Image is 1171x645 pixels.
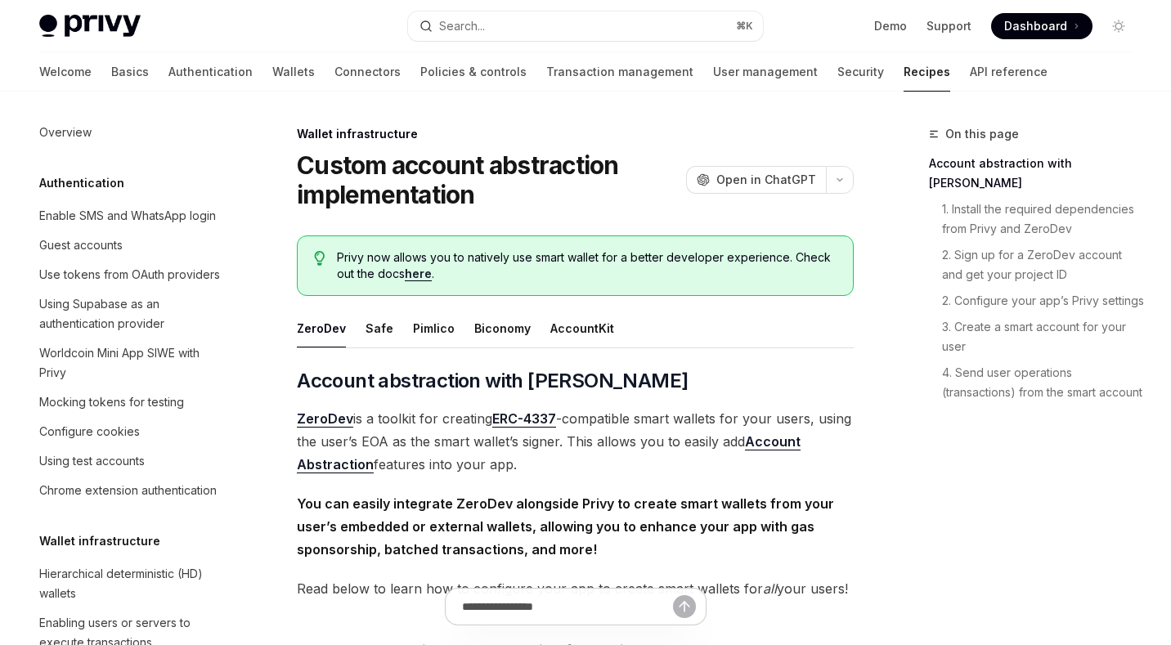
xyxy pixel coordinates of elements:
[408,11,764,41] button: Search...⌘K
[26,559,236,608] a: Hierarchical deterministic (HD) wallets
[26,446,236,476] a: Using test accounts
[26,201,236,231] a: Enable SMS and WhatsApp login
[673,595,696,618] button: Send message
[926,18,971,34] a: Support
[168,52,253,92] a: Authentication
[546,52,693,92] a: Transaction management
[272,52,315,92] a: Wallets
[297,577,854,600] span: Read below to learn how to configure your app to create smart wallets for your users!
[39,564,226,603] div: Hierarchical deterministic (HD) wallets
[439,16,485,36] div: Search...
[736,20,753,33] span: ⌘ K
[26,260,236,289] a: Use tokens from OAuth providers
[420,52,527,92] a: Policies & controls
[413,309,455,347] button: Pimlico
[1106,13,1132,39] button: Toggle dark mode
[945,124,1019,144] span: On this page
[26,417,236,446] a: Configure cookies
[26,338,236,387] a: Worldcoin Mini App SIWE with Privy
[297,150,680,209] h1: Custom account abstraction implementation
[942,314,1145,360] a: 3. Create a smart account for your user
[39,531,160,551] h5: Wallet infrastructure
[26,118,236,147] a: Overview
[337,249,837,282] span: Privy now allows you to natively use smart wallet for a better developer experience. Check out th...
[297,309,346,347] button: ZeroDev
[297,410,353,428] a: ZeroDev
[716,172,816,188] span: Open in ChatGPT
[763,580,777,597] em: all
[39,123,92,142] div: Overview
[297,407,854,476] span: is a toolkit for creating -compatible smart wallets for your users, using the user’s EOA as the s...
[314,251,325,266] svg: Tip
[929,150,1145,196] a: Account abstraction with [PERSON_NAME]
[550,309,614,347] button: AccountKit
[39,294,226,334] div: Using Supabase as an authentication provider
[334,52,401,92] a: Connectors
[942,242,1145,288] a: 2. Sign up for a ZeroDev account and get your project ID
[942,196,1145,242] a: 1. Install the required dependencies from Privy and ZeroDev
[39,206,216,226] div: Enable SMS and WhatsApp login
[942,360,1145,405] a: 4. Send user operations (transactions) from the smart account
[39,173,124,193] h5: Authentication
[26,387,236,417] a: Mocking tokens for testing
[26,289,236,338] a: Using Supabase as an authentication provider
[111,52,149,92] a: Basics
[39,52,92,92] a: Welcome
[904,52,950,92] a: Recipes
[39,15,141,38] img: light logo
[39,265,220,284] div: Use tokens from OAuth providers
[297,495,834,558] strong: You can easily integrate ZeroDev alongside Privy to create smart wallets from your user’s embedde...
[474,309,531,347] button: Biconomy
[874,18,907,34] a: Demo
[942,288,1145,314] a: 2. Configure your app’s Privy settings
[39,235,123,255] div: Guest accounts
[39,422,140,441] div: Configure cookies
[26,476,236,505] a: Chrome extension authentication
[492,410,556,428] a: ERC-4337
[686,166,826,194] button: Open in ChatGPT
[39,392,184,412] div: Mocking tokens for testing
[39,343,226,383] div: Worldcoin Mini App SIWE with Privy
[297,368,688,394] span: Account abstraction with [PERSON_NAME]
[970,52,1048,92] a: API reference
[39,481,217,500] div: Chrome extension authentication
[405,267,432,281] a: here
[1004,18,1067,34] span: Dashboard
[713,52,818,92] a: User management
[39,451,145,471] div: Using test accounts
[366,309,393,347] button: Safe
[297,126,854,142] div: Wallet infrastructure
[991,13,1092,39] a: Dashboard
[26,231,236,260] a: Guest accounts
[837,52,884,92] a: Security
